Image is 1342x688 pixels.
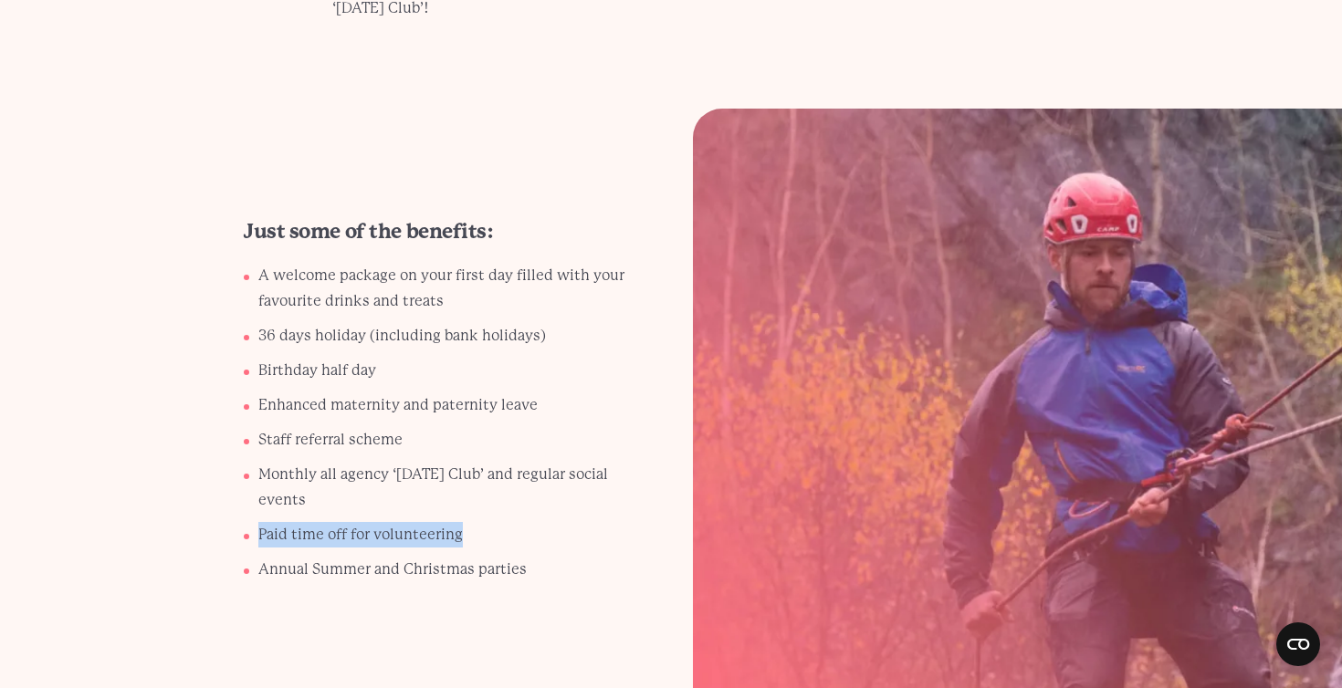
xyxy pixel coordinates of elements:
p: Enhanced maternity and paternity leave [258,392,637,418]
p: Annual Summer and Christmas parties [258,557,637,582]
p: Birthday half day [258,358,637,383]
h2: Just some of the benefits: [244,217,494,246]
p: Paid time off for volunteering [258,522,637,547]
button: Open CMP widget [1276,622,1320,666]
p: Staff referral scheme [258,427,637,453]
p: Monthly all agency ‘[DATE] Club’ and regular social events [258,462,637,513]
p: 36 days holiday (including bank holidays) [258,323,637,349]
p: A welcome package on your first day filled with your favourite drinks and treats [258,263,637,314]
